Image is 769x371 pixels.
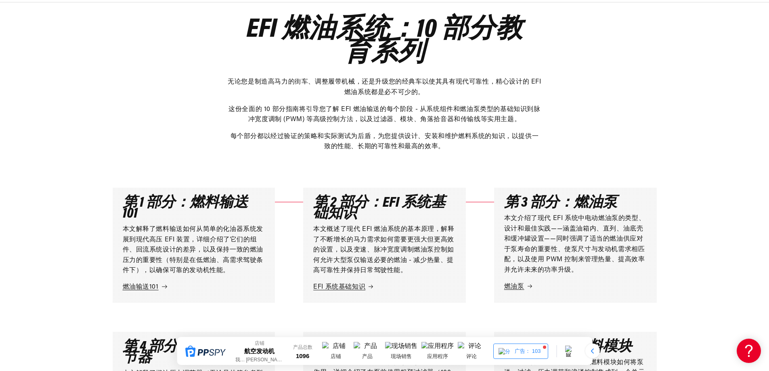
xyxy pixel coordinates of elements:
[228,79,541,96] font: 无论您是制造高马力的街车、调整履带机械，还是升级您的经典车以使其具有现代可靠性，精心设计的 EFI 燃油系统都是必不可少的。
[123,340,265,365] font: 第 4 部分：燃油压力调节器
[123,226,264,274] font: 本文解释了燃料输送如何从简单的化油器系统发展到现代高压 EFI 装置，详细介绍了它们的组件、回流系统设计的差异，以及保持一致的燃油压力的重要性（特别是在低燃油、高需求驾驶条件下），以确保可靠的发...
[504,340,632,354] font: 第 6 部分：燃料模块
[504,215,645,273] font: 本文介绍了现代 EFI 系统中电动燃油泵的类型、设计和最佳实践——涵盖油箱内、直列、油底壳和缓冲罐设置——同时强调了适当的燃油供应对于泵寿命的重要性、使泵尺寸与发动机需求相匹配，以及使用 PWM...
[247,17,523,67] font: EFI 燃油系统：10 部分教育系列
[504,283,524,290] font: 燃油泵
[504,196,617,210] font: 第 3 部分：燃油泵
[123,196,248,221] font: 第 1 部分：燃料输送 101
[123,282,265,293] a: 燃油输送101
[504,282,647,292] a: 燃油泵
[230,133,539,150] font: 每个部分都以经过验证的策略和实际测试为后盾，为您提供设计、安装和维护燃料系统的知识，以提供一致的性能、长期的可靠性和最高的效率。
[313,284,365,290] font: EFI 系统基础知识
[313,196,445,221] font: 第 2 部分：EFI 系统基础知识
[228,106,540,123] font: 这份全面的 10 部分指南将引导您了解 EFI 燃油输送的每个阶段 - 从系统组件和燃油泵类型的基础知识到脉冲宽度调制 (PWM) 等高级控制方法，以及过滤器、模块、角落拾音器和传输线等实用主题。
[313,226,454,274] font: 本文概述了现代 EFI 燃油系统的基本原理，解释了不断增长的马力需求如何需要更强大但更高效的设置，以及变速、脉冲宽度调制燃油泵控制如何允许大型泵仅输送必要的燃油 - 减少热量、提高可靠性并保持日...
[123,284,159,290] font: 燃油输送101
[313,282,456,293] a: EFI 系统基础知识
